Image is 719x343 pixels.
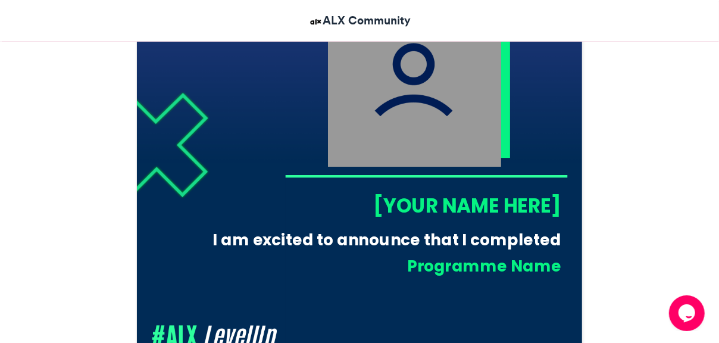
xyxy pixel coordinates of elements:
iframe: chat widget [669,295,707,331]
div: I am excited to announce that I completed [202,229,562,251]
div: Programme Name [220,255,561,277]
div: [YOUR NAME HERE] [285,192,561,219]
img: ALX Community [308,14,323,29]
a: ALX Community [308,12,411,29]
